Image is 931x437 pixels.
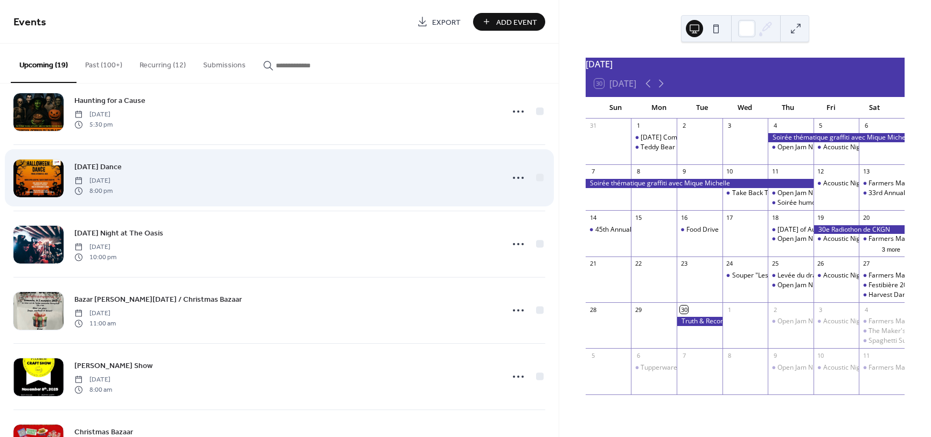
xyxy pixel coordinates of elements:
div: [DATE] of Autumn [777,225,831,234]
div: 9 [680,168,688,176]
div: Farmers Market [869,179,917,188]
div: 31 [589,122,597,130]
div: Wed [724,97,767,119]
div: Open Jam Night at [GEOGRAPHIC_DATA] [777,143,899,152]
div: Open Jam Night at [GEOGRAPHIC_DATA] [777,317,899,326]
div: Harvest Dance [859,290,905,300]
div: The Maker's Alley - A Creative Marketplace [859,327,905,336]
span: [DATE] [74,176,113,186]
div: 23 [680,260,688,268]
div: Teddy Bear Drop Fundraiser [641,143,726,152]
span: 8:00 pm [74,186,113,196]
div: Open Jam Night at [GEOGRAPHIC_DATA] [777,234,899,244]
div: Sun [594,97,637,119]
div: Soirée thématique graffiti avec Mique Michelle [768,133,905,142]
div: 2 [771,306,779,314]
div: Thu [767,97,810,119]
span: Export [432,17,461,28]
div: Open Jam Night at [GEOGRAPHIC_DATA] [777,363,899,372]
div: 14 [589,213,597,221]
div: 25 [771,260,779,268]
span: Haunting for a Cause [74,95,145,107]
div: Truth & Reconciliation Event [677,317,722,326]
div: 6 [862,122,870,130]
span: [DATE] [74,242,116,252]
div: 45th Annual Terry Fox Run [586,225,631,234]
a: [DATE] Night at The Oasis [74,227,163,239]
div: 24 [726,260,734,268]
div: 7 [680,351,688,359]
div: Souper "Les vacances sont finies!" / Vacation is Over!" Dinner [732,271,915,280]
div: 17 [726,213,734,221]
span: [DATE] [74,309,116,318]
div: 10 [726,168,734,176]
div: Farmers Market [859,179,905,188]
div: [DATE] [586,58,905,71]
div: 22 [634,260,642,268]
a: [DATE] Dance [74,161,122,173]
button: Past (100+) [77,44,131,82]
span: 8:00 am [74,385,112,394]
span: [DATE] [74,110,113,120]
span: [DATE] [74,375,112,385]
div: Tue [680,97,724,119]
div: Sat [853,97,896,119]
div: Farmers Market [869,317,917,326]
div: Open Jam Night at Bidule [768,143,814,152]
div: 13 [862,168,870,176]
span: [PERSON_NAME] Show [74,360,152,372]
div: 8 [634,168,642,176]
div: Food Drive [686,225,719,234]
div: Open Jam Night at [GEOGRAPHIC_DATA] [777,281,899,290]
button: Recurring (12) [131,44,194,82]
div: Soirée humour avec François Massicotte [768,198,814,207]
div: 45th Annual [PERSON_NAME] Run [595,225,697,234]
span: 11:00 am [74,318,116,328]
div: 12 [817,168,825,176]
div: Farmers Market [869,234,917,244]
div: Levée du drapeau Franco-Ontarien [768,271,814,280]
div: Open Jam Night at Bidule [768,363,814,372]
a: Bazar [PERSON_NAME][DATE] / Christmas Bazaar [74,293,242,306]
div: 28 [589,306,597,314]
div: Teddy Bear Drop Fundraiser [631,143,677,152]
div: 21 [589,260,597,268]
div: Farmers Market [869,363,917,372]
div: Labour Day Community BBQ | UNIFOR Local 89 [631,133,677,142]
div: Open Jam Night at Bidule [768,281,814,290]
div: [DATE] Community BBQ | [DEMOGRAPHIC_DATA] Local 89 [641,133,817,142]
div: 5 [589,351,597,359]
div: Acoustic Night with Kurt and Friends at The Oasis [814,179,859,188]
div: 4 [771,122,779,130]
div: 20 [862,213,870,221]
div: 9 [771,351,779,359]
div: 3 [817,306,825,314]
button: Submissions [194,44,254,82]
div: Farmers Market [859,363,905,372]
div: Take Back The Night [722,189,768,198]
div: Acoustic Night with Kurt and Friends at The Oasis [814,271,859,280]
a: [PERSON_NAME] Show [74,359,152,372]
div: 29 [634,306,642,314]
div: Open Jam Night at Bidule [768,234,814,244]
div: Farmers Market [859,317,905,326]
span: Add Event [496,17,537,28]
div: 18 [771,213,779,221]
div: Dog Days of Autumn [768,225,814,234]
button: Upcoming (19) [11,44,77,83]
span: 10:00 pm [74,252,116,262]
div: 5 [817,122,825,130]
div: 30e Radiothon de CKGN [814,225,905,234]
div: Open Jam Night at Bidule [768,189,814,198]
div: 30 [680,306,688,314]
div: Farmers Market [869,271,917,280]
span: 5:30 pm [74,120,113,129]
div: Farmers Market [859,234,905,244]
div: 19 [817,213,825,221]
div: 27 [862,260,870,268]
div: Harvest Dance [869,290,913,300]
div: 7 [589,168,597,176]
div: Fri [810,97,853,119]
div: 33rd Annual BAG - Chamber of Commerce Business Awards Gala [859,189,905,198]
div: 26 [817,260,825,268]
